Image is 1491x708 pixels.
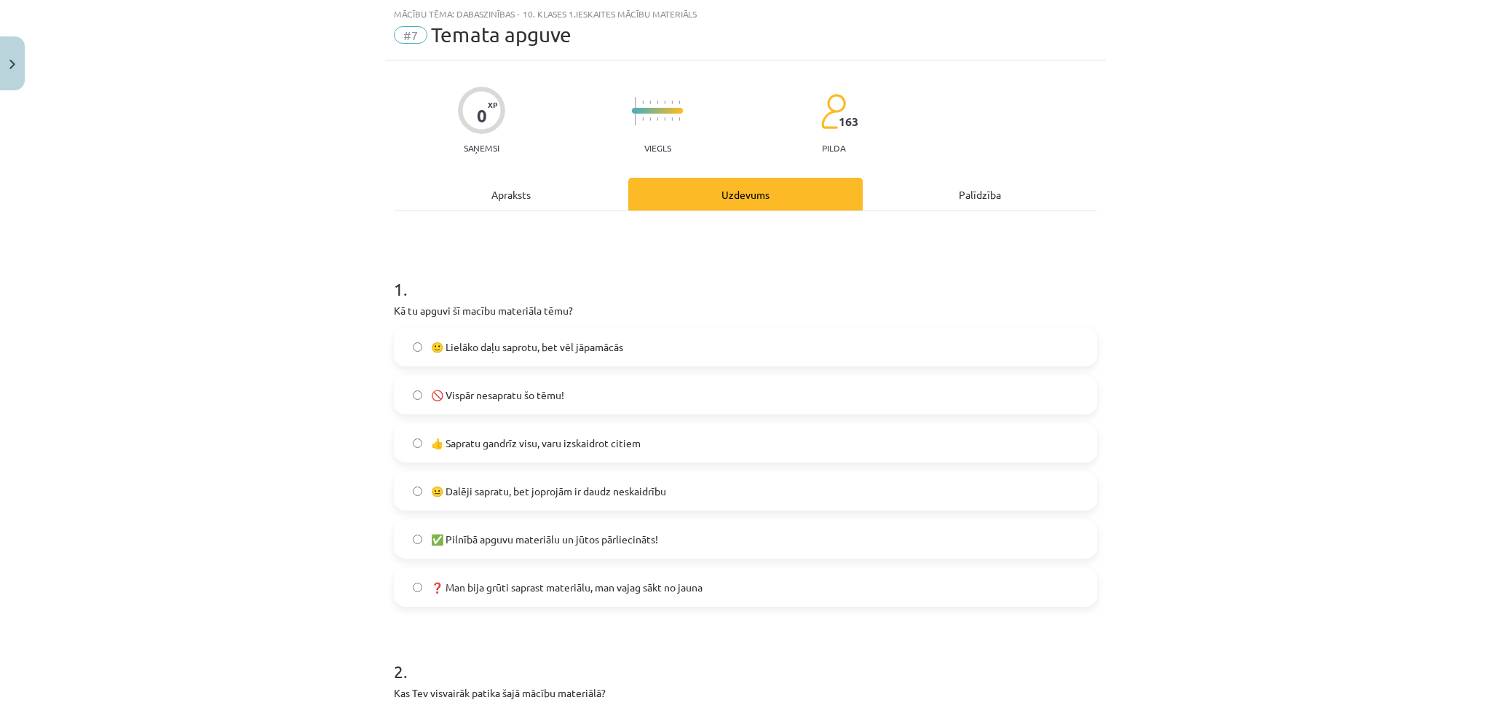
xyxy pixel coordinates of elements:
input: ✅ Pilnībā apguvu materiālu un jūtos pārliecināts! [413,535,422,544]
div: Apraksts [394,178,628,211]
img: icon-short-line-57e1e144782c952c97e751825c79c345078a6d821885a25fce030b3d8c18986b.svg [679,101,680,104]
p: Kas Tev visvairāk patika šajā mācību materiālā? [394,685,1097,701]
p: Viegls [644,143,671,153]
img: icon-short-line-57e1e144782c952c97e751825c79c345078a6d821885a25fce030b3d8c18986b.svg [649,101,651,104]
div: Uzdevums [628,178,863,211]
span: 😐 Dalēji sapratu, bet joprojām ir daudz neskaidrību [431,484,666,499]
img: icon-short-line-57e1e144782c952c97e751825c79c345078a6d821885a25fce030b3d8c18986b.svg [671,117,673,121]
img: icon-short-line-57e1e144782c952c97e751825c79c345078a6d821885a25fce030b3d8c18986b.svg [664,117,665,121]
img: icon-short-line-57e1e144782c952c97e751825c79c345078a6d821885a25fce030b3d8c18986b.svg [657,117,658,121]
h1: 2 . [394,636,1097,681]
img: icon-short-line-57e1e144782c952c97e751825c79c345078a6d821885a25fce030b3d8c18986b.svg [664,101,665,104]
img: icon-short-line-57e1e144782c952c97e751825c79c345078a6d821885a25fce030b3d8c18986b.svg [671,101,673,104]
img: icon-short-line-57e1e144782c952c97e751825c79c345078a6d821885a25fce030b3d8c18986b.svg [679,117,680,121]
div: Palīdzība [863,178,1097,211]
h1: 1 . [394,253,1097,299]
img: icon-short-line-57e1e144782c952c97e751825c79c345078a6d821885a25fce030b3d8c18986b.svg [642,117,644,121]
img: icon-short-line-57e1e144782c952c97e751825c79c345078a6d821885a25fce030b3d8c18986b.svg [642,101,644,104]
span: 👍 Sapratu gandrīz visu, varu izskaidrot citiem [431,436,641,451]
input: 🚫 Vispār nesapratu šo tēmu! [413,390,422,400]
span: ✅ Pilnībā apguvu materiālu un jūtos pārliecināts! [431,532,658,547]
div: Mācību tēma: Dabaszinības - 10. klases 1.ieskaites mācību materiāls [394,9,1097,19]
img: icon-short-line-57e1e144782c952c97e751825c79c345078a6d821885a25fce030b3d8c18986b.svg [657,101,658,104]
span: Temata apguve [431,23,572,47]
span: 🚫 Vispār nesapratu šo tēmu! [431,388,564,403]
span: 163 [839,115,858,128]
p: Saņemsi [458,143,505,153]
input: 👍 Sapratu gandrīz visu, varu izskaidrot citiem [413,438,422,448]
span: #7 [394,26,427,44]
img: icon-long-line-d9ea69661e0d244f92f715978eff75569469978d946b2353a9bb055b3ed8787d.svg [635,97,636,125]
input: 😐 Dalēji sapratu, bet joprojām ir daudz neskaidrību [413,487,422,496]
img: students-c634bb4e5e11cddfef0936a35e636f08e4e9abd3cc4e673bd6f9a4125e45ecb1.svg [820,93,846,130]
p: pilda [822,143,845,153]
img: icon-close-lesson-0947bae3869378f0d4975bcd49f059093ad1ed9edebbc8119c70593378902aed.svg [9,60,15,69]
p: Kā tu apguvi šī macību materiāla tēmu? [394,303,1097,318]
span: ❓ Man bija grūti saprast materiālu, man vajag sākt no jauna [431,580,703,595]
span: XP [488,101,497,109]
input: 🙂 Lielāko daļu saprotu, bet vēl jāpamācās [413,342,422,352]
span: 🙂 Lielāko daļu saprotu, bet vēl jāpamācās [431,339,623,355]
div: 0 [477,106,487,126]
input: ❓ Man bija grūti saprast materiālu, man vajag sākt no jauna [413,583,422,592]
img: icon-short-line-57e1e144782c952c97e751825c79c345078a6d821885a25fce030b3d8c18986b.svg [649,117,651,121]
